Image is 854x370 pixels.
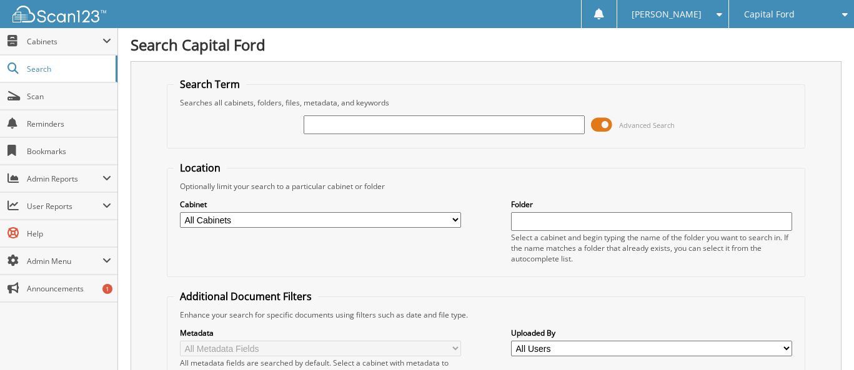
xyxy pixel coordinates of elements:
legend: Location [174,161,227,175]
span: Capital Ford [744,11,795,18]
span: Cabinets [27,36,102,47]
h1: Search Capital Ford [131,34,842,55]
span: Advanced Search [619,120,675,130]
span: [PERSON_NAME] [632,11,702,18]
label: Folder [511,199,792,210]
span: Admin Reports [27,173,102,184]
span: Search [27,64,109,74]
span: Announcements [27,283,111,294]
span: Bookmarks [27,146,111,157]
div: 1 [102,284,112,294]
legend: Additional Document Filters [174,290,318,303]
label: Uploaded By [511,328,792,338]
span: Reminders [27,119,111,129]
label: Metadata [180,328,461,338]
legend: Search Term [174,77,246,91]
span: Help [27,228,111,239]
span: Scan [27,91,111,102]
span: Admin Menu [27,256,102,266]
div: Enhance your search for specific documents using filters such as date and file type. [174,309,798,320]
div: Optionally limit your search to a particular cabinet or folder [174,181,798,192]
label: Cabinet [180,199,461,210]
iframe: Chat Widget [792,310,854,370]
div: Searches all cabinets, folders, files, metadata, and keywords [174,97,798,108]
img: scan123-logo-white.svg [12,6,106,22]
div: Select a cabinet and begin typing the name of the folder you want to search in. If the name match... [511,232,792,264]
span: User Reports [27,201,102,212]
